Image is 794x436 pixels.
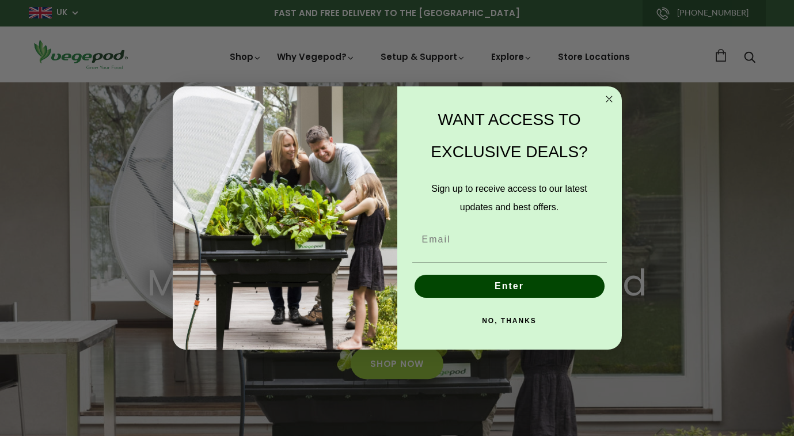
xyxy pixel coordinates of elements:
img: e9d03583-1bb1-490f-ad29-36751b3212ff.jpeg [173,86,397,350]
input: Email [412,228,607,251]
button: Enter [415,275,605,298]
img: underline [412,263,607,263]
span: WANT ACCESS TO EXCLUSIVE DEALS? [431,111,587,161]
button: NO, THANKS [412,309,607,332]
button: Close dialog [602,92,616,106]
span: Sign up to receive access to our latest updates and best offers. [431,184,587,212]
